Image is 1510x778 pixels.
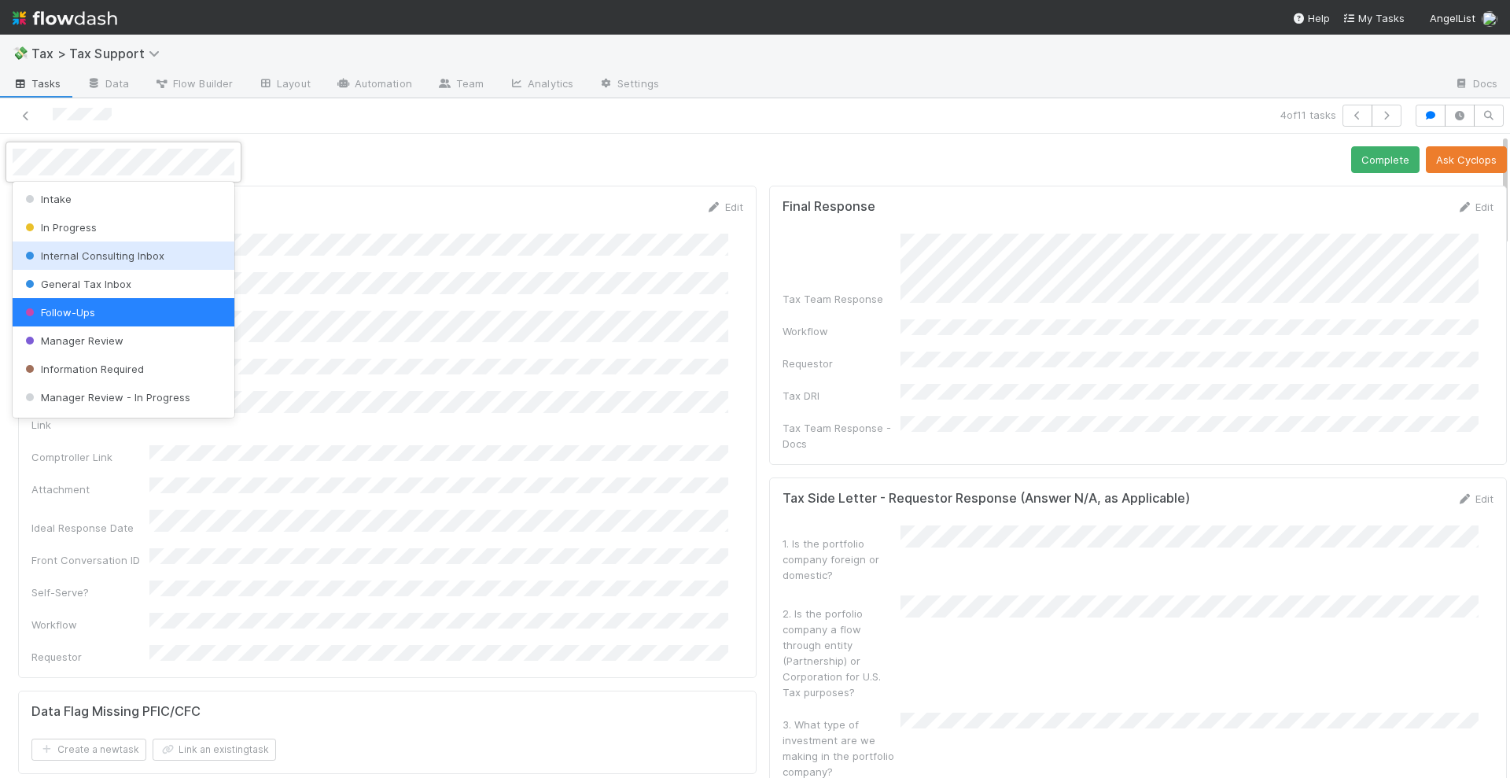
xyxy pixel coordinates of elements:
span: Internal Consulting Inbox [22,249,164,262]
span: Manager Review [22,334,123,347]
span: Manager Review - In Progress [22,391,190,404]
span: In Progress [22,221,97,234]
span: Intake [22,193,72,205]
span: Follow-Ups [22,306,95,319]
span: General Tax Inbox [22,278,131,290]
span: Information Required [22,363,144,375]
